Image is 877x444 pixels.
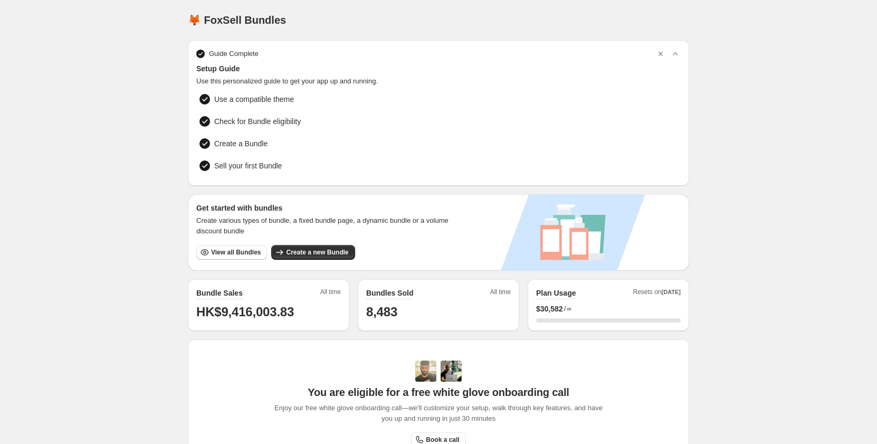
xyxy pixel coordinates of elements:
[366,304,511,320] h1: 8,483
[286,248,348,257] span: Create a new Bundle
[308,386,569,399] span: You are eligible for a free white glove onboarding call
[214,160,282,171] span: Sell your first Bundle
[633,288,681,299] span: Resets on
[196,215,459,237] span: Create various types of bundle, a fixed bundle page, a dynamic bundle or a volume discount bundle
[209,49,259,59] span: Guide Complete
[426,436,459,444] span: Book a call
[536,304,681,314] div: /
[196,304,341,320] h1: HK$9,416,003.83
[536,288,576,298] h2: Plan Usage
[536,304,563,314] span: $ 30,582
[214,116,301,127] span: Check for Bundle eligibility
[490,288,511,299] span: All time
[196,203,459,213] h3: Get started with bundles
[214,138,268,149] span: Create a Bundle
[211,248,261,257] span: View all Bundles
[662,289,681,295] span: [DATE]
[188,14,286,26] h1: 🦊 FoxSell Bundles
[196,245,267,260] button: View all Bundles
[196,76,681,87] span: Use this personalized guide to get your app up and running.
[269,403,608,424] span: Enjoy our free white glove onboarding call—we'll customize your setup, walk through key features,...
[366,288,413,298] h2: Bundles Sold
[441,361,462,382] img: Prakhar
[196,63,681,74] span: Setup Guide
[214,94,294,105] span: Use a compatible theme
[271,245,355,260] button: Create a new Bundle
[415,361,436,382] img: Adi
[567,305,571,313] span: ∞
[320,288,341,299] span: All time
[196,288,243,298] h2: Bundle Sales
